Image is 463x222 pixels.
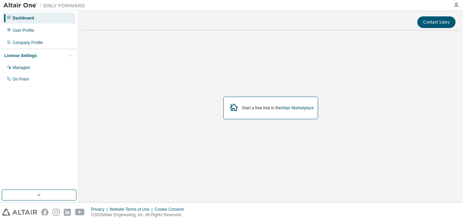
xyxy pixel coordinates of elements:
[3,2,89,9] img: Altair One
[109,207,154,212] div: Website Terms of Use
[13,15,34,21] div: Dashboard
[13,65,30,70] div: Managed
[2,209,37,216] img: altair_logo.svg
[75,209,85,216] img: youtube.svg
[13,77,29,82] div: On Prem
[64,209,71,216] img: linkedin.svg
[281,106,314,110] a: Altair Marketplace
[91,207,109,212] div: Privacy
[41,209,48,216] img: facebook.svg
[91,212,188,218] p: © 2025 Altair Engineering, Inc. All Rights Reserved.
[4,53,37,58] div: License Settings
[242,105,314,111] div: Start a free trial in the
[53,209,60,216] img: instagram.svg
[13,28,34,33] div: User Profile
[417,16,455,28] button: Contact Sales
[154,207,188,212] div: Cookie Consent
[13,40,43,45] div: Company Profile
